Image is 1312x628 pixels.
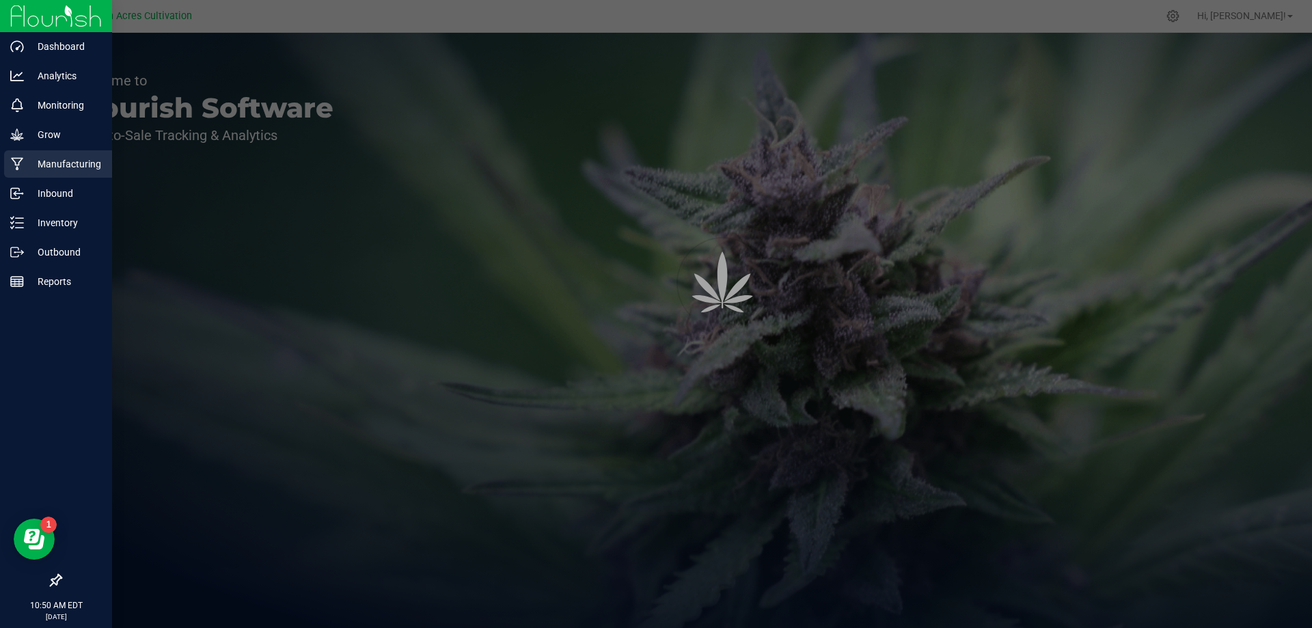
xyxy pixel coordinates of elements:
inline-svg: Manufacturing [10,157,24,171]
p: Monitoring [24,97,106,113]
p: Reports [24,273,106,290]
p: Grow [24,126,106,143]
inline-svg: Analytics [10,69,24,83]
p: Inventory [24,215,106,231]
inline-svg: Outbound [10,245,24,259]
p: Outbound [24,244,106,260]
p: Dashboard [24,38,106,55]
p: Manufacturing [24,156,106,172]
inline-svg: Reports [10,275,24,288]
inline-svg: Monitoring [10,98,24,112]
inline-svg: Inventory [10,216,24,230]
p: Inbound [24,185,106,202]
p: 10:50 AM EDT [6,599,106,612]
p: [DATE] [6,612,106,622]
iframe: Resource center unread badge [40,517,57,533]
p: Analytics [24,68,106,84]
inline-svg: Inbound [10,187,24,200]
iframe: Resource center [14,519,55,560]
inline-svg: Grow [10,128,24,141]
inline-svg: Dashboard [10,40,24,53]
